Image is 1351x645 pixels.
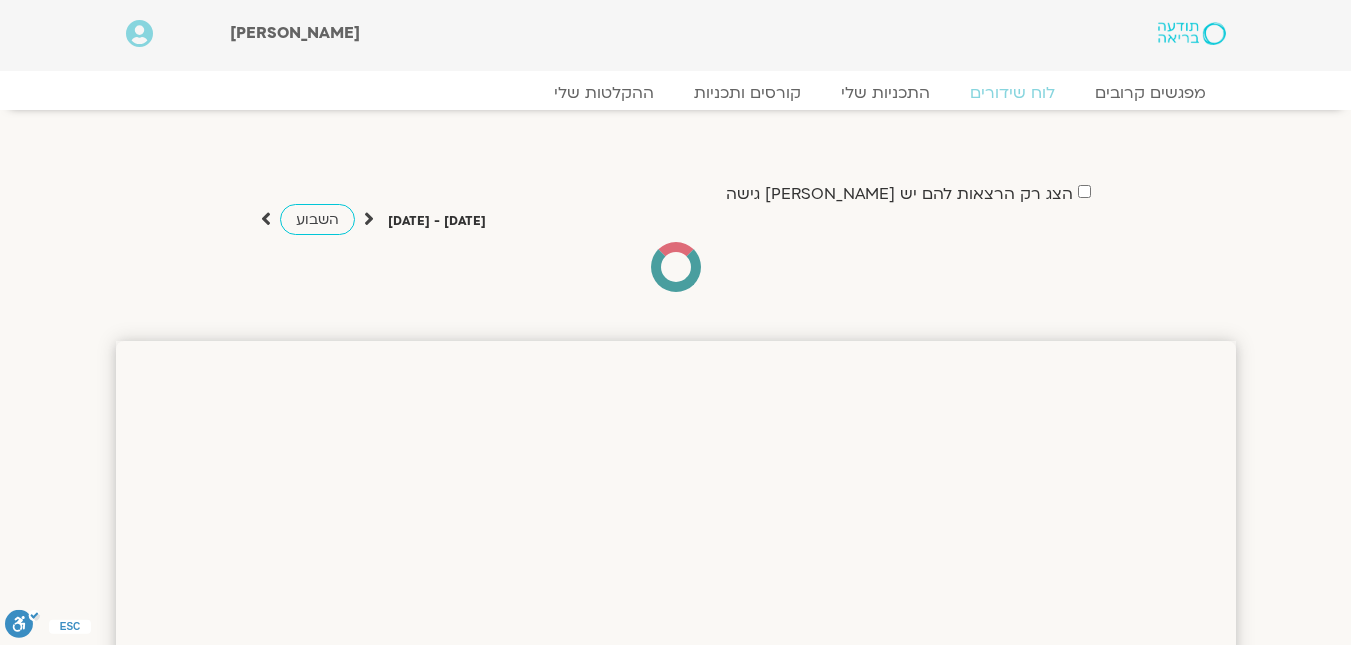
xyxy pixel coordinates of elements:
[534,83,674,103] a: ההקלטות שלי
[230,22,360,44] span: [PERSON_NAME]
[280,204,355,235] a: השבוע
[388,211,486,232] p: [DATE] - [DATE]
[674,83,821,103] a: קורסים ותכניות
[1075,83,1226,103] a: מפגשים קרובים
[126,83,1226,103] nav: Menu
[821,83,950,103] a: התכניות שלי
[726,185,1073,203] label: הצג רק הרצאות להם יש [PERSON_NAME] גישה
[950,83,1075,103] a: לוח שידורים
[296,210,339,229] span: השבוע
